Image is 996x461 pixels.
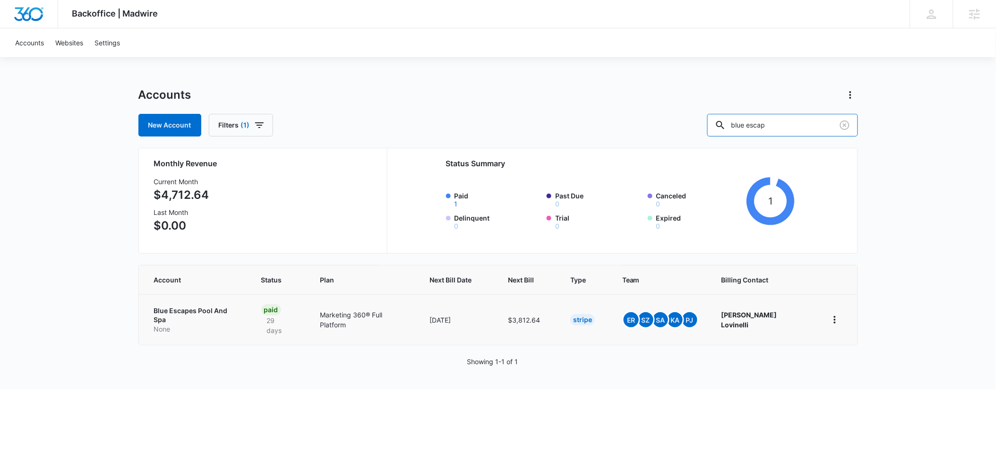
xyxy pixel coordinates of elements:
[455,201,458,207] button: Paid
[570,275,586,285] span: Type
[622,275,685,285] span: Team
[497,294,559,345] td: $3,812.64
[154,217,209,234] p: $0.00
[418,294,497,345] td: [DATE]
[429,275,472,285] span: Next Bill Date
[50,28,89,57] a: Websites
[555,213,642,230] label: Trial
[261,316,298,335] p: 29 days
[668,312,683,327] span: KA
[154,158,376,169] h2: Monthly Revenue
[769,195,773,207] tspan: 1
[154,324,239,334] p: None
[89,28,126,57] a: Settings
[455,213,541,230] label: Delinquent
[555,191,642,207] label: Past Due
[154,177,209,187] h3: Current Month
[656,213,743,230] label: Expired
[138,88,191,102] h1: Accounts
[843,87,858,102] button: Actions
[827,312,842,327] button: home
[721,275,804,285] span: Billing Contact
[154,306,239,324] p: Blue Escapes Pool And Spa
[138,114,201,137] a: New Account
[320,275,407,285] span: Plan
[154,306,239,334] a: Blue Escapes Pool And SpaNone
[653,312,668,327] span: SA
[154,207,209,217] h3: Last Month
[508,275,534,285] span: Next Bill
[570,314,595,325] div: Stripe
[721,311,777,329] strong: [PERSON_NAME] Lovinelli
[837,118,852,133] button: Clear
[446,158,795,169] h2: Status Summary
[154,187,209,204] p: $4,712.64
[72,9,158,18] span: Backoffice | Madwire
[320,310,407,330] p: Marketing 360® Full Platform
[624,312,639,327] span: ER
[467,357,518,367] p: Showing 1-1 of 1
[209,114,273,137] button: Filters(1)
[455,191,541,207] label: Paid
[154,275,225,285] span: Account
[241,122,250,128] span: (1)
[656,191,743,207] label: Canceled
[707,114,858,137] input: Search
[261,275,284,285] span: Status
[9,28,50,57] a: Accounts
[638,312,653,327] span: SZ
[261,304,281,316] div: Paid
[682,312,697,327] span: PJ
